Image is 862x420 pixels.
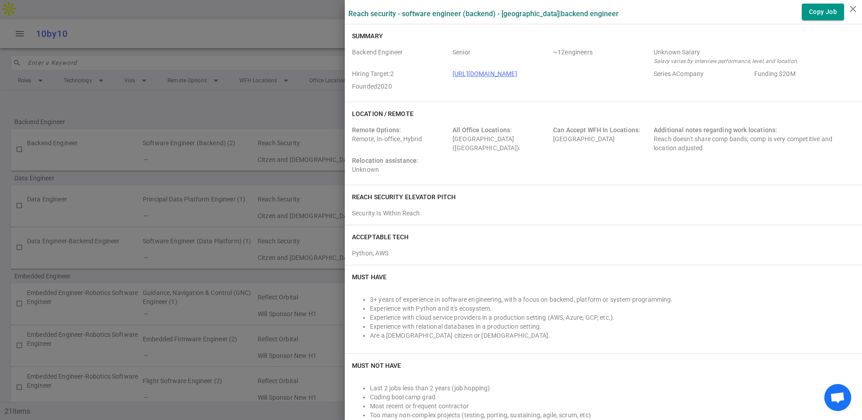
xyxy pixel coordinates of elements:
[654,125,851,152] div: Reach doesn't share comp bands; comp is very competitive and location adjusted
[654,69,751,78] span: Employer Stage e.g. Series A
[453,69,650,78] span: Company URL
[352,245,855,258] div: Python, AWS
[352,109,413,118] h6: Location / Remote
[370,393,855,402] li: Coding bootcamp grad
[754,69,851,78] span: Employer Founding
[370,402,855,411] li: Most recent or frequent contractor
[352,192,456,201] h6: Reach Security elevator pitch
[553,125,650,152] div: [GEOGRAPHIC_DATA]
[370,384,855,393] li: Last 2 jobs less than 2 years (job hopping)
[453,48,550,66] span: Level
[352,69,449,78] span: Hiring Target
[370,331,855,340] li: Are a [DEMOGRAPHIC_DATA] citizen or [DEMOGRAPHIC_DATA].
[453,70,517,77] a: [URL][DOMAIN_NAME]
[352,157,418,164] span: Relocation assistance:
[352,273,387,281] h6: Must Have
[352,361,401,370] h6: Must NOT Have
[848,4,858,14] i: close
[352,48,449,66] span: Roles
[654,126,777,134] span: Additional notes regarding work locations:
[352,209,855,218] div: Security Is Within Reach.
[352,82,449,91] span: Employer Founded
[370,295,855,304] li: 3+ years of experience in software engineering, with a focus on backend, platform or system progr...
[352,232,409,241] h6: ACCEPTABLE TECH
[348,9,619,18] label: Reach Security - Software Engineer (Backend) - [GEOGRAPHIC_DATA] | Backend Engineer
[370,313,855,322] li: Experience with cloud service providers in a production setting (AWS, Azure, GCP, etc.).
[824,384,851,411] div: Open chat
[453,125,550,152] div: [GEOGRAPHIC_DATA] ([GEOGRAPHIC_DATA])
[352,126,401,134] span: Remote Options:
[453,126,512,134] span: All Office Locations:
[654,58,798,64] i: Salary varies by interview performance, level, and location.
[352,125,449,152] div: Remote, In-office, Hybrid
[553,126,640,134] span: Can Accept WFH In Locations:
[370,304,855,313] li: Experience with Python and it's ecosystem.
[352,156,449,174] div: Unknown
[352,31,383,40] h6: Summary
[553,48,650,66] span: Team Count
[370,411,855,420] li: Too many non-complex projects (testing, porting, sustaining, agile, scrum, etc)
[370,322,855,331] li: Experience with relational databases in a production setting.
[654,48,851,57] div: Salary Range
[802,4,844,20] button: Copy Job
